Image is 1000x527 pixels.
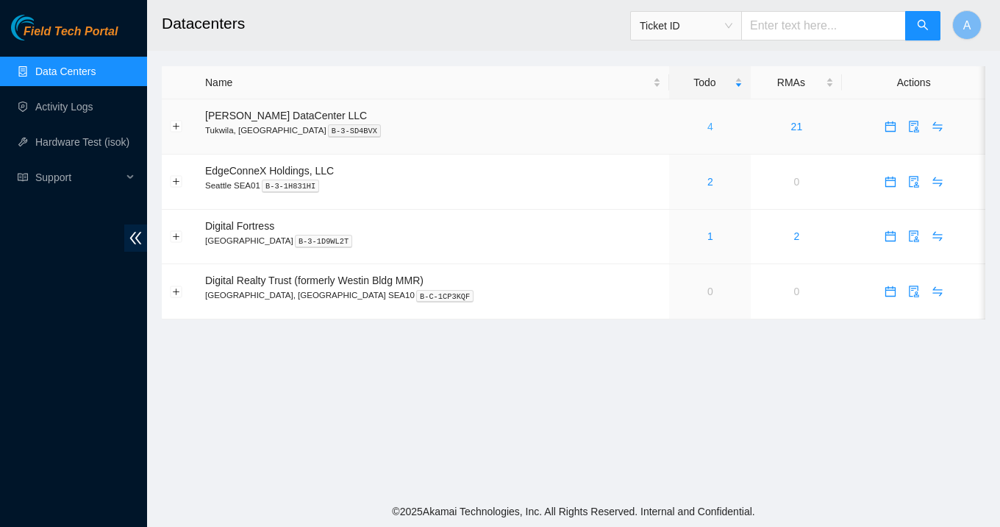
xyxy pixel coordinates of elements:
[171,286,182,297] button: Expand row
[903,286,925,297] span: audit
[905,11,940,40] button: search
[952,10,982,40] button: A
[879,176,902,188] a: calendar
[416,290,474,303] kbd: B-C-1CP3KQF
[35,66,96,77] a: Data Centers
[794,176,800,188] a: 0
[926,286,949,297] span: swap
[879,230,902,242] a: calendar
[879,286,901,297] span: calendar
[926,121,949,132] a: swap
[926,170,949,194] button: swap
[926,230,949,242] a: swap
[124,224,147,252] span: double-left
[794,286,800,297] a: 0
[902,121,926,132] a: audit
[171,230,182,242] button: Expand row
[707,286,713,297] a: 0
[879,170,902,194] button: calendar
[295,235,353,248] kbd: B-3-1D9WL2T
[926,286,949,297] a: swap
[902,115,926,138] button: audit
[18,172,28,183] span: read
[794,230,800,242] a: 2
[926,121,949,132] span: swap
[35,101,93,113] a: Activity Logs
[903,230,925,242] span: audit
[903,176,925,188] span: audit
[879,115,902,138] button: calendar
[328,124,381,138] kbd: B-3-SD4BVX
[879,176,901,188] span: calendar
[879,286,902,297] a: calendar
[707,121,713,132] a: 4
[205,220,274,232] span: Digital Fortress
[707,176,713,188] a: 2
[640,15,732,37] span: Ticket ID
[262,180,320,193] kbd: B-3-1H831HI
[879,280,902,303] button: calendar
[11,26,118,46] a: Akamai TechnologiesField Tech Portal
[205,179,661,192] p: Seattle SEA01
[24,25,118,39] span: Field Tech Portal
[902,170,926,194] button: audit
[963,16,971,35] span: A
[707,230,713,242] a: 1
[926,224,949,248] button: swap
[205,165,334,177] span: EdgeConneX Holdings, LLC
[902,280,926,303] button: audit
[791,121,803,132] a: 21
[926,176,949,188] span: swap
[741,11,906,40] input: Enter text here...
[902,286,926,297] a: audit
[35,163,122,192] span: Support
[205,275,424,286] span: Digital Realty Trust (formerly Westin Bldg MMR)
[205,124,661,137] p: Tukwila, [GEOGRAPHIC_DATA]
[926,176,949,188] a: swap
[926,280,949,303] button: swap
[926,115,949,138] button: swap
[205,234,661,247] p: [GEOGRAPHIC_DATA]
[879,230,901,242] span: calendar
[879,121,902,132] a: calendar
[902,230,926,242] a: audit
[903,121,925,132] span: audit
[902,176,926,188] a: audit
[926,230,949,242] span: swap
[171,176,182,188] button: Expand row
[842,66,985,99] th: Actions
[879,224,902,248] button: calendar
[902,224,926,248] button: audit
[917,19,929,33] span: search
[171,121,182,132] button: Expand row
[147,496,1000,527] footer: © 2025 Akamai Technologies, Inc. All Rights Reserved. Internal and Confidential.
[879,121,901,132] span: calendar
[205,289,661,302] p: [GEOGRAPHIC_DATA], [GEOGRAPHIC_DATA] SEA10
[11,15,74,40] img: Akamai Technologies
[35,136,129,148] a: Hardware Test (isok)
[205,110,367,121] span: [PERSON_NAME] DataCenter LLC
